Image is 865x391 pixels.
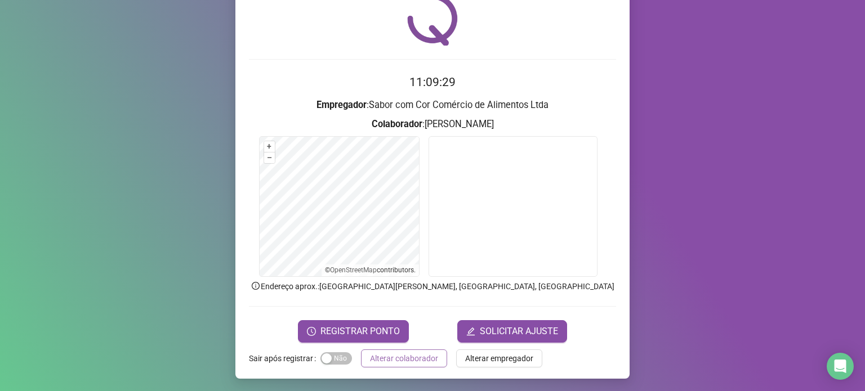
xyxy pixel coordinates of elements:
button: + [264,141,275,152]
span: info-circle [251,281,261,291]
span: REGISTRAR PONTO [320,325,400,338]
span: SOLICITAR AJUSTE [480,325,558,338]
button: – [264,152,275,163]
strong: Empregador [316,100,367,110]
h3: : [PERSON_NAME] [249,117,616,132]
span: Alterar empregador [465,352,533,365]
span: clock-circle [307,327,316,336]
strong: Colaborador [372,119,422,129]
a: OpenStreetMap [330,266,377,274]
span: edit [466,327,475,336]
button: Alterar colaborador [361,349,447,367]
div: Open Intercom Messenger [827,353,854,380]
span: Alterar colaborador [370,352,438,365]
h3: : Sabor com Cor Comércio de Alimentos Ltda [249,98,616,113]
button: REGISTRAR PONTO [298,320,409,343]
label: Sair após registrar [249,349,320,367]
button: editSOLICITAR AJUSTE [457,320,567,343]
button: Alterar empregador [456,349,542,367]
time: 11:09:29 [409,75,456,89]
p: Endereço aprox. : [GEOGRAPHIC_DATA][PERSON_NAME], [GEOGRAPHIC_DATA], [GEOGRAPHIC_DATA] [249,280,616,293]
li: © contributors. [325,266,416,274]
